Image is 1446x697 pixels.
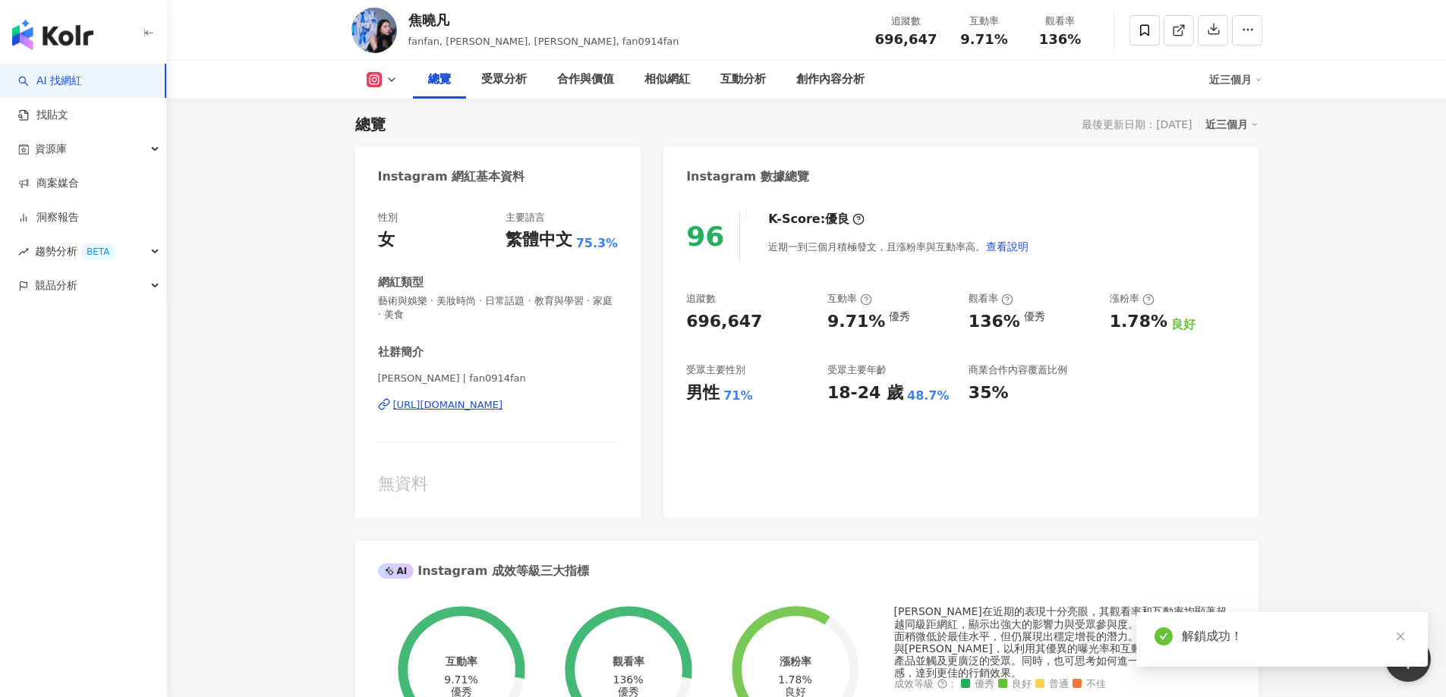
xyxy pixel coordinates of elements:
[408,11,679,30] div: 焦曉凡
[557,71,614,89] div: 合作與價值
[827,292,872,306] div: 互動率
[378,344,424,360] div: 社群簡介
[18,176,79,191] a: 商案媒合
[378,168,525,185] div: Instagram 網紅基本資料
[969,363,1067,377] div: 商業合作內容覆蓋比例
[378,473,619,496] div: 無資料
[378,372,619,385] span: [PERSON_NAME] | fan0914fan
[827,363,887,377] div: 受眾主要年齡
[686,221,724,252] div: 96
[378,398,619,412] a: [URL][DOMAIN_NAME]
[12,20,93,50] img: logo
[889,310,910,322] div: 優秀
[1209,68,1262,92] div: 近三個月
[1032,14,1089,29] div: 觀看率
[894,605,1236,679] div: [PERSON_NAME]在近期的表現十分亮眼，其觀看率和互動率均顯著超越同級距網紅，顯示出強大的影響力與受眾參與度。即使在粉絲成長率方面稍微低於最佳水平，但仍展現出穩定增長的潛力。因此，建議廠...
[907,388,950,404] div: 48.7%
[35,234,115,268] span: 趨勢分析
[969,310,1020,334] div: 136%
[1024,310,1045,322] div: 優秀
[1039,32,1082,47] span: 136%
[1182,627,1410,645] div: 解鎖成功！
[378,228,395,252] div: 女
[18,74,82,89] a: searchAI 找網紅
[875,31,937,47] span: 696,647
[378,211,398,224] div: 性別
[576,235,619,252] span: 75.3%
[969,292,1013,306] div: 觀看率
[723,388,752,404] div: 71%
[444,673,477,686] div: 9.71%
[768,231,1029,262] div: 近期一到三個月積極發文，且漲粉率與互動率高。
[956,14,1013,29] div: 互動率
[960,32,1007,47] span: 9.71%
[1110,310,1167,334] div: 1.78%
[778,673,811,686] div: 1.78%
[393,398,503,412] div: [URL][DOMAIN_NAME]
[986,240,1029,253] span: 查看說明
[408,36,679,47] span: fanfan, [PERSON_NAME], [PERSON_NAME], fan0914fan
[825,211,849,228] div: 優良
[827,381,903,405] div: 18-24 歲
[686,168,809,185] div: Instagram 數據總覽
[18,246,29,257] span: rise
[80,244,115,259] div: BETA
[1395,631,1406,642] span: close
[428,71,451,89] div: 總覽
[686,292,716,306] div: 追蹤數
[1205,115,1259,134] div: 近三個月
[613,655,644,667] div: 觀看率
[875,14,937,29] div: 追蹤數
[378,563,589,579] div: Instagram 成效等級三大指標
[780,655,811,667] div: 漲粉率
[18,210,79,225] a: 洞察報告
[351,8,397,53] img: KOL Avatar
[894,679,1236,690] div: 成效等級 ：
[720,71,766,89] div: 互動分析
[378,294,619,322] span: 藝術與娛樂 · 美妝時尚 · 日常話題 · 教育與學習 · 家庭 · 美食
[18,108,68,123] a: 找貼文
[686,381,720,405] div: 男性
[481,71,527,89] div: 受眾分析
[355,114,386,135] div: 總覽
[506,211,545,224] div: 主要語言
[1082,118,1192,130] div: 最後更新日期：[DATE]
[686,310,762,334] div: 696,647
[644,71,690,89] div: 相似網紅
[1073,679,1106,690] span: 不佳
[827,310,885,334] div: 9.71%
[35,268,77,303] span: 競品分析
[446,655,477,667] div: 互動率
[1035,679,1069,690] span: 普通
[998,679,1032,690] span: 良好
[506,228,572,252] div: 繁體中文
[1110,292,1155,306] div: 漲粉率
[35,132,67,166] span: 資源庫
[686,363,745,377] div: 受眾主要性別
[378,564,414,579] div: AI
[768,211,865,228] div: K-Score :
[1155,627,1173,645] span: check-circle
[985,231,1029,262] button: 查看說明
[613,673,643,686] div: 136%
[796,71,865,89] div: 創作內容分析
[378,275,424,290] div: 網紅類型
[969,381,1009,405] div: 35%
[961,679,994,690] span: 優秀
[1171,316,1196,333] div: 良好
